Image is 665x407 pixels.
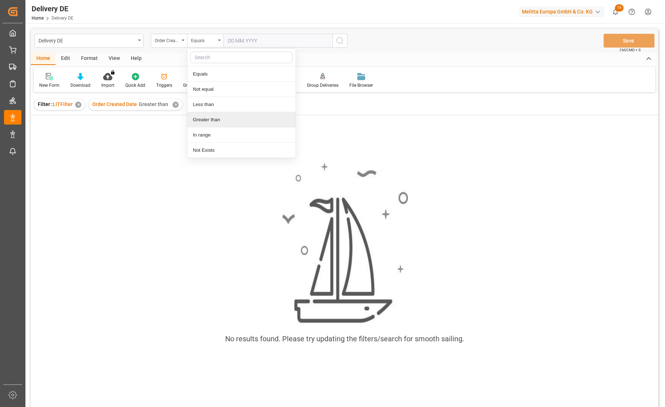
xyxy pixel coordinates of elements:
[187,34,223,48] button: close menu
[187,82,296,97] div: Not equal
[190,52,293,63] input: Search
[349,82,373,89] div: File Browser
[125,82,145,89] div: Quick Add
[187,66,296,82] div: Equals
[31,53,56,65] div: Home
[139,101,168,107] span: Greater than
[75,102,81,108] div: ✕
[70,82,90,89] div: Download
[92,101,137,107] span: Order Created Date
[156,82,172,89] div: Triggers
[187,143,296,158] div: Not Exists
[332,34,348,48] button: search button
[519,5,607,19] button: Melitta Europa GmbH & Co. KG
[187,97,296,112] div: Less than
[56,53,76,65] div: Edit
[607,4,624,20] button: show 13 new notifications
[38,101,53,107] span: Filter :
[187,127,296,143] div: In range
[615,4,624,12] span: 13
[155,36,179,44] div: Order Created Date
[39,82,60,89] div: New Form
[307,82,338,89] div: Group Deliveries
[225,333,464,344] div: No results found. Please try updating the filters/search for smooth sailing.
[281,162,408,324] img: smooth_sailing.jpeg
[35,34,143,48] button: open menu
[604,34,654,48] button: Save
[53,101,73,107] span: LITFilter
[38,36,135,45] div: Delivery DE
[32,16,44,21] a: Home
[103,53,125,65] div: View
[173,102,179,108] div: ✕
[151,34,187,48] button: open menu
[125,53,147,65] div: Help
[223,34,332,48] input: DD.MM.YYYY
[32,3,73,14] div: Delivery DE
[620,47,641,53] span: Ctrl/CMD + S
[76,53,103,65] div: Format
[624,4,640,20] button: Help Center
[191,36,216,44] div: Equals
[519,7,604,17] div: Melitta Europa GmbH & Co. KG
[183,82,202,89] div: Group V2
[187,112,296,127] div: Greater than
